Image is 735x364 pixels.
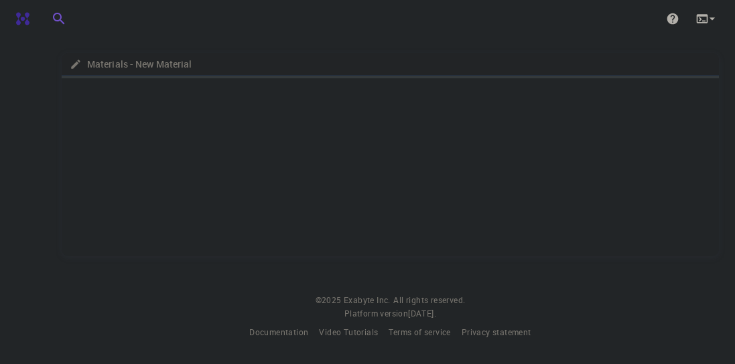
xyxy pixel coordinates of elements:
[344,294,391,307] a: Exabyte Inc.
[408,308,436,318] span: [DATE] .
[389,326,450,339] a: Terms of service
[389,327,450,337] span: Terms of service
[462,327,531,337] span: Privacy statement
[316,294,344,307] span: © 2025
[344,294,391,305] span: Exabyte Inc.
[11,12,29,25] img: logo
[319,326,378,339] a: Video Tutorials
[249,327,308,337] span: Documentation
[82,57,192,72] h6: Materials - New Material
[393,294,465,307] span: All rights reserved.
[344,307,408,321] span: Platform version
[408,307,436,321] a: [DATE].
[67,57,194,72] nav: breadcrumb
[462,326,531,339] a: Privacy statement
[249,326,308,339] a: Documentation
[319,327,378,337] span: Video Tutorials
